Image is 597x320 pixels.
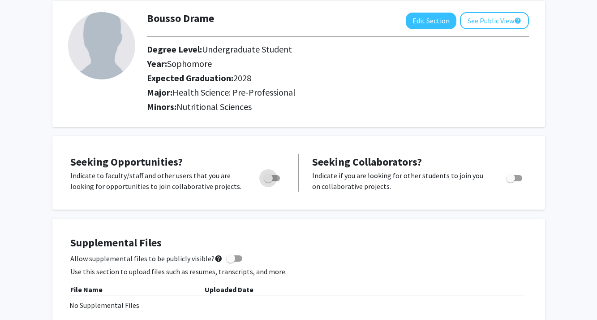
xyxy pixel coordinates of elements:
[312,155,422,169] span: Seeking Collaborators?
[70,266,527,277] p: Use this section to upload files such as resumes, transcripts, and more.
[260,170,285,184] div: Toggle
[503,170,527,184] div: Toggle
[70,285,103,294] b: File Name
[202,44,292,55] span: Undergraduate Student
[68,12,135,79] img: Profile Picture
[514,15,521,26] mat-icon: help
[167,58,212,69] span: Sophomore
[147,101,529,112] h2: Minors:
[69,300,528,311] div: No Supplemental Files
[147,44,488,55] h2: Degree Level:
[312,170,489,192] p: Indicate if you are looking for other students to join you on collaborative projects.
[70,237,527,250] h4: Supplemental Files
[233,72,251,83] span: 2028
[406,13,456,29] button: Edit Section
[147,73,488,83] h2: Expected Graduation:
[460,12,529,29] button: See Public View
[70,155,183,169] span: Seeking Opportunities?
[147,12,214,25] h1: Bousso Drame
[172,87,296,98] span: Health Science: Pre-Professional
[70,253,223,264] span: Allow supplemental files to be publicly visible?
[215,253,223,264] mat-icon: help
[147,58,488,69] h2: Year:
[7,280,38,313] iframe: Chat
[176,101,252,112] span: Nutritional Sciences
[70,170,247,192] p: Indicate to faculty/staff and other users that you are looking for opportunities to join collabor...
[147,87,529,98] h2: Major:
[205,285,253,294] b: Uploaded Date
